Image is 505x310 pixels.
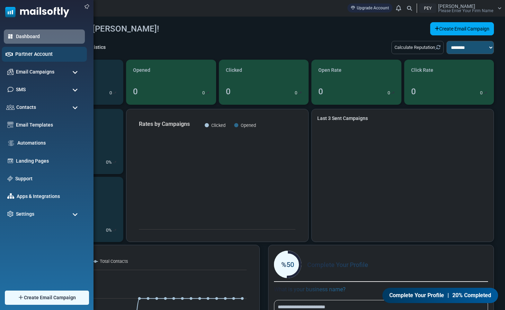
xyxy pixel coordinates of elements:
[16,210,34,218] span: Settings
[438,9,493,13] span: Please Enter Your Firm Name
[106,227,116,234] div: %
[295,89,297,96] p: 0
[7,176,13,181] img: support-icon.svg
[389,291,444,300] span: Complete Your Profile
[382,288,499,303] a: Complete Your Profile | 20% Completed
[106,159,108,166] p: 0
[202,89,205,96] p: 0
[15,50,83,58] a: Partner Account
[347,3,392,12] a: Upgrade Account
[7,139,15,147] img: workflow.svg
[226,85,231,98] div: 0
[211,123,225,128] text: Clicked
[132,115,302,236] svg: Rates by Campaigns
[411,85,416,98] div: 0
[16,157,81,165] a: Landing Pages
[100,259,128,264] text: Total Contacts
[274,282,346,294] label: What is your business name?
[7,211,14,217] img: settings-icon.svg
[109,89,112,96] p: 0
[17,193,81,200] a: Apps & Integrations
[7,158,14,164] img: landing_pages.svg
[318,67,342,74] span: Open Rate
[7,86,14,93] img: sms-icon.png
[106,159,116,166] div: %
[7,69,14,75] img: campaigns-icon.png
[318,85,323,98] div: 0
[274,259,301,270] div: %50
[317,115,488,122] a: Last 3 Sent Campaigns
[16,104,36,111] span: Contacts
[480,89,482,96] p: 0
[24,294,76,301] span: Create Email Campaign
[16,121,81,129] a: Email Templates
[448,291,449,300] span: |
[133,85,138,98] div: 0
[435,45,441,50] a: Refresh Stats
[274,251,488,278] div: Complete Your Profile
[226,67,242,74] span: Clicked
[452,291,491,300] span: 20% Completed
[391,41,444,54] div: Calculate Reputation
[139,121,190,127] text: Rates by Campaigns
[388,89,390,96] p: 0
[34,24,159,34] h4: Welcome back, [PERSON_NAME]!
[106,227,108,234] p: 0
[133,67,150,74] span: Opened
[7,122,14,128] img: email-templates-icon.svg
[6,105,15,110] img: contacts-icon.svg
[17,139,81,147] a: Automations
[411,67,433,74] span: Click Rate
[7,33,14,40] img: dashboard-icon-active.svg
[419,3,436,13] div: PEY
[16,33,81,40] a: Dashboard
[419,3,502,13] a: PEY [PERSON_NAME] Please Enter Your Firm Name
[438,4,475,9] span: [PERSON_NAME]
[16,86,26,93] span: SMS
[16,68,54,76] span: Email Campaigns
[241,123,256,128] text: Opened
[15,175,81,182] a: Support
[430,22,494,35] a: Create Email Campaign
